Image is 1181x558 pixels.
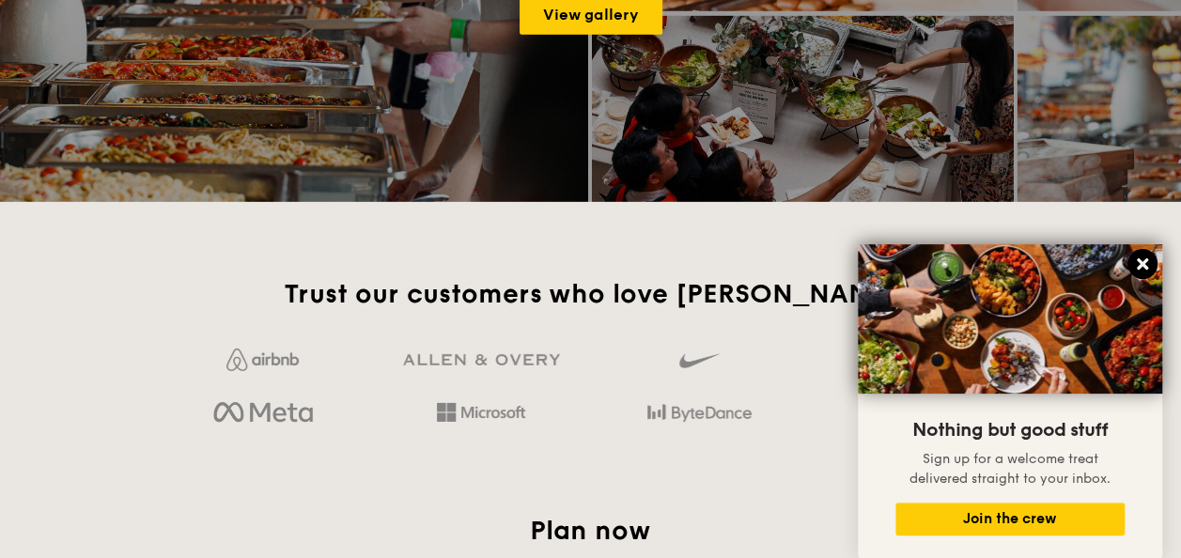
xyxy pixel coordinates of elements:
[912,419,1108,442] span: Nothing but good stuff
[679,345,719,377] img: gdlseuq06himwAAAABJRU5ErkJggg==
[909,451,1111,487] span: Sign up for a welcome treat delivered straight to your inbox.
[530,515,651,547] span: Plan now
[647,397,752,429] img: bytedance.dc5c0c88.png
[226,349,299,371] img: Jf4Dw0UUCKFd4aYAAAAASUVORK5CYII=
[213,397,312,429] img: meta.d311700b.png
[1127,249,1158,279] button: Close
[403,354,560,366] img: GRg3jHAAAAABJRU5ErkJggg==
[162,277,1019,311] h2: Trust our customers who love [PERSON_NAME]
[437,403,525,422] img: Hd4TfVa7bNwuIo1gAAAAASUVORK5CYII=
[858,244,1162,394] img: DSC07876-Edit02-Large.jpeg
[895,503,1125,535] button: Join the crew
